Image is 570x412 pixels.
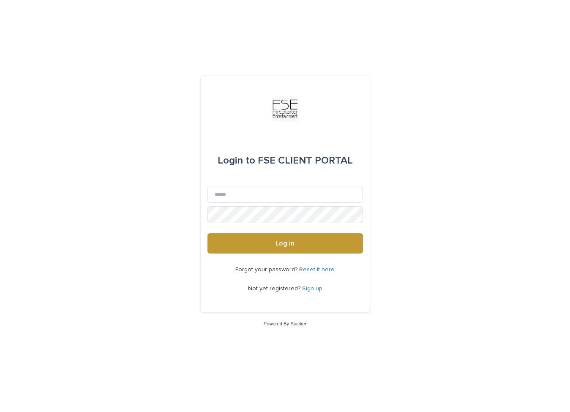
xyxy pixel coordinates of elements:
[299,267,335,273] a: Reset it here
[218,149,353,172] div: FSE CLIENT PORTAL
[218,156,255,166] span: Login to
[207,233,363,254] button: Log in
[264,321,306,326] a: Powered By Stacker
[302,286,322,292] a: Sign up
[273,96,298,122] img: Km9EesSdRbS9ajqhBzyo
[248,286,302,292] span: Not yet registered?
[235,267,299,273] span: Forgot your password?
[275,240,295,247] span: Log in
